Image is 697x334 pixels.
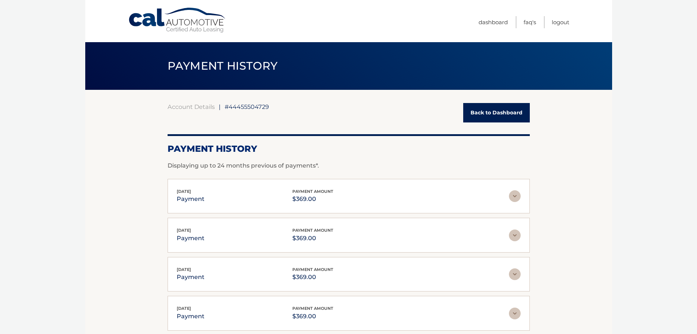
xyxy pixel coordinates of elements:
span: payment amount [292,189,333,194]
p: payment [177,311,205,322]
p: payment [177,194,205,204]
h2: Payment History [168,143,530,154]
p: payment [177,272,205,282]
span: #44455504729 [225,103,269,110]
span: [DATE] [177,189,191,194]
span: payment amount [292,267,333,272]
span: [DATE] [177,267,191,272]
span: PAYMENT HISTORY [168,59,278,73]
a: Back to Dashboard [463,103,530,122]
img: accordion-rest.svg [509,268,521,280]
span: payment amount [292,228,333,233]
a: FAQ's [524,16,536,28]
img: accordion-rest.svg [509,308,521,319]
p: Displaying up to 24 months previous of payments*. [168,161,530,170]
span: | [219,103,221,110]
a: Dashboard [479,16,508,28]
p: $369.00 [292,194,333,204]
a: Cal Automotive [128,7,227,33]
p: payment [177,233,205,243]
span: [DATE] [177,228,191,233]
img: accordion-rest.svg [509,190,521,202]
p: $369.00 [292,272,333,282]
p: $369.00 [292,311,333,322]
a: Account Details [168,103,215,110]
a: Logout [552,16,569,28]
span: [DATE] [177,306,191,311]
span: payment amount [292,306,333,311]
p: $369.00 [292,233,333,243]
img: accordion-rest.svg [509,230,521,241]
